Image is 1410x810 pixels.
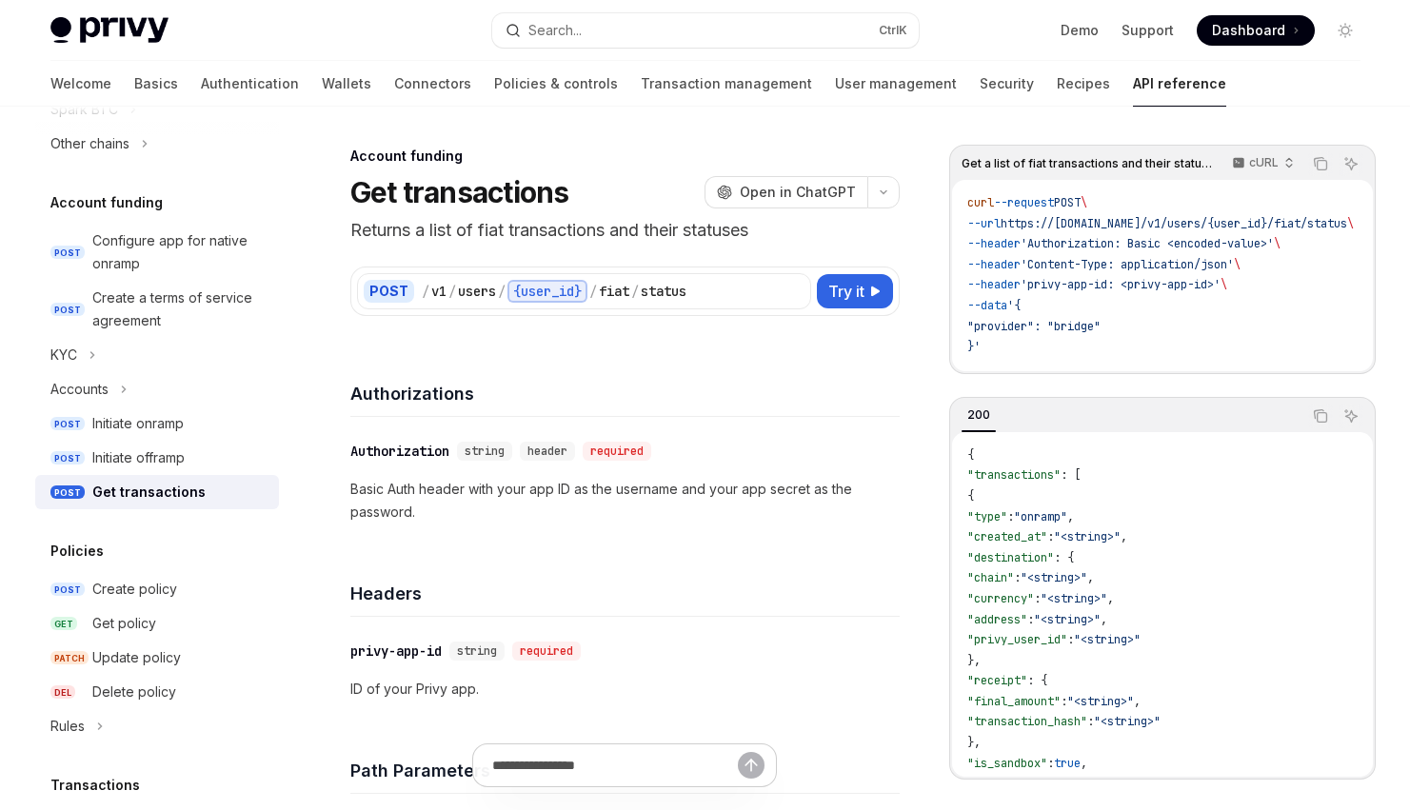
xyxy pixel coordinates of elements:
[1107,591,1114,606] span: ,
[967,612,1027,627] span: "address"
[494,61,618,107] a: Policies & controls
[465,444,505,459] span: string
[1249,155,1279,170] p: cURL
[35,372,279,406] button: Accounts
[92,481,206,504] div: Get transactions
[1047,756,1054,771] span: :
[50,132,129,155] div: Other chains
[631,282,639,301] div: /
[967,529,1047,544] span: "created_at"
[1122,21,1174,40] a: Support
[134,61,178,107] a: Basics
[738,752,765,779] button: Send message
[1212,21,1285,40] span: Dashboard
[50,17,169,44] img: light logo
[1094,714,1161,729] span: "<string>"
[967,714,1087,729] span: "transaction_hash"
[1339,404,1363,428] button: Ask AI
[35,709,279,743] button: Rules
[35,475,279,509] a: POSTGet transactions
[92,578,177,601] div: Create policy
[1021,277,1221,292] span: 'privy-app-id: <privy-app-id>'
[1014,509,1067,524] span: "onramp"
[92,646,181,669] div: Update policy
[1308,404,1333,428] button: Copy the contents from the code block
[1067,509,1074,524] span: ,
[994,776,1001,791] span: :
[967,216,1001,231] span: --url
[1021,236,1274,251] span: 'Authorization: Basic <encoded-value>'
[962,404,996,426] div: 200
[967,653,981,668] span: },
[492,744,738,786] input: Ask a question...
[92,681,176,703] div: Delete policy
[50,344,77,366] div: KYC
[35,641,279,675] a: PATCHUpdate policy
[1081,195,1087,210] span: \
[1034,591,1041,606] span: :
[1133,61,1226,107] a: API reference
[1001,776,1067,791] span: "<string>"
[1134,694,1141,709] span: ,
[1330,15,1360,46] button: Toggle dark mode
[994,195,1054,210] span: --request
[50,451,85,465] span: POST
[350,478,900,524] p: Basic Auth header with your app ID as the username and your app secret as the password.
[967,550,1054,565] span: "destination"
[1054,756,1081,771] span: true
[1221,277,1227,292] span: \
[50,61,111,107] a: Welcome
[1274,236,1281,251] span: \
[50,715,85,738] div: Rules
[967,694,1061,709] span: "final_amount"
[350,217,900,244] p: Returns a list of fiat transactions and their statuses
[967,488,974,504] span: {
[394,61,471,107] a: Connectors
[1234,257,1241,272] span: \
[1014,570,1021,585] span: :
[322,61,371,107] a: Wallets
[50,378,109,401] div: Accounts
[50,417,85,431] span: POST
[817,274,893,308] button: Try it
[1087,570,1094,585] span: ,
[498,282,506,301] div: /
[1347,216,1354,231] span: \
[1081,756,1087,771] span: ,
[50,246,85,260] span: POST
[1054,195,1081,210] span: POST
[50,651,89,665] span: PATCH
[641,61,812,107] a: Transaction management
[1007,298,1021,313] span: '{
[1061,467,1081,483] span: : [
[507,280,587,303] div: {user_id}
[1067,632,1074,647] span: :
[1221,148,1302,180] button: cURL
[50,191,163,214] h5: Account funding
[350,442,449,461] div: Authorization
[201,61,299,107] a: Authentication
[967,319,1101,334] span: "provider": "bridge"
[35,606,279,641] a: GETGet policy
[92,229,268,275] div: Configure app for native onramp
[1121,529,1127,544] span: ,
[967,447,974,463] span: {
[583,442,651,461] div: required
[1308,151,1333,176] button: Copy the contents from the code block
[828,280,864,303] span: Try it
[50,617,77,631] span: GET
[967,236,1021,251] span: --header
[967,632,1067,647] span: "privy_user_id"
[980,61,1034,107] a: Security
[528,19,582,42] div: Search...
[35,127,279,161] button: Other chains
[92,446,185,469] div: Initiate offramp
[1021,570,1087,585] span: "<string>"
[492,13,919,48] button: Search...CtrlK
[457,643,497,659] span: string
[641,282,686,301] div: status
[527,444,567,459] span: header
[967,509,1007,524] span: "type"
[92,412,184,435] div: Initiate onramp
[835,61,957,107] a: User management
